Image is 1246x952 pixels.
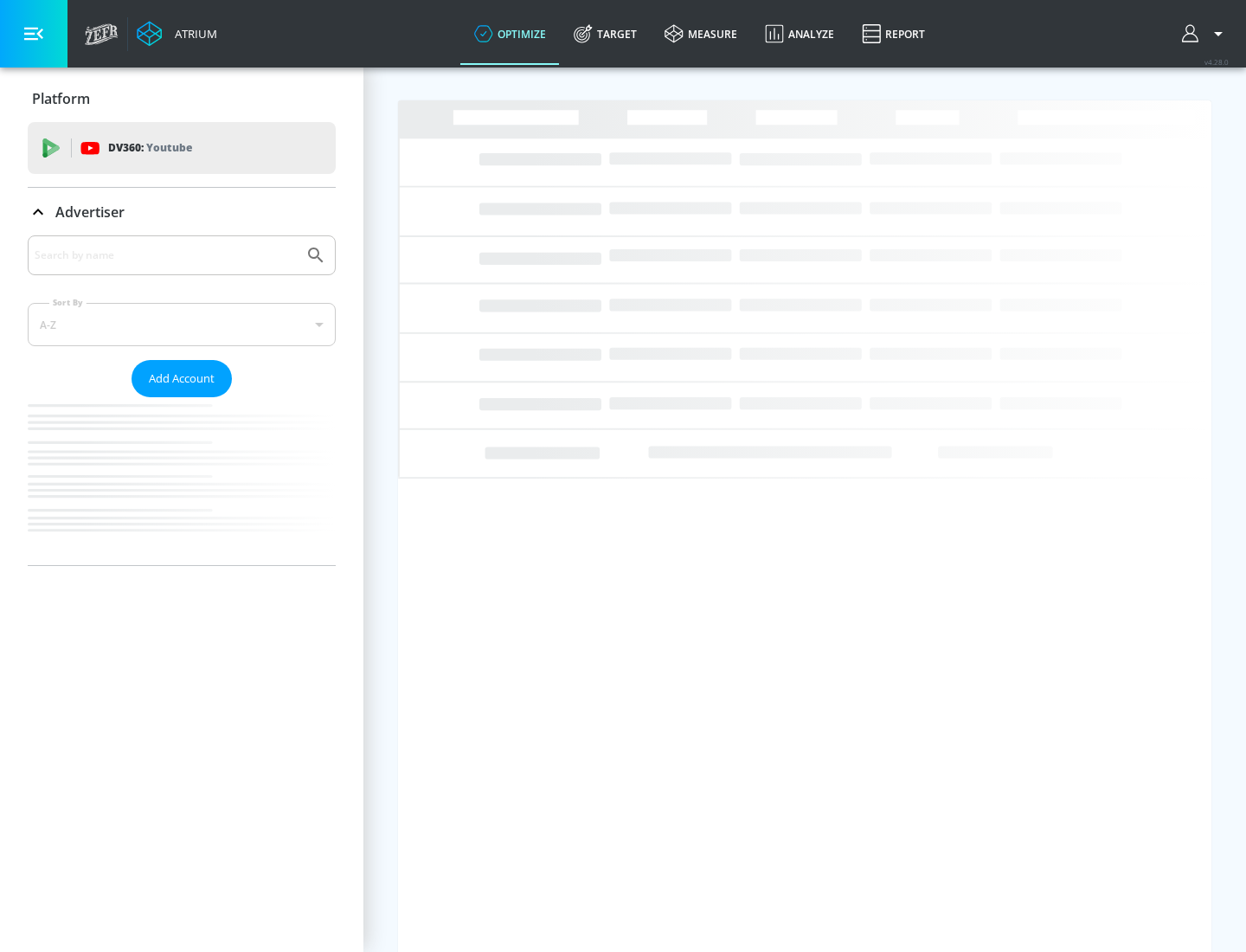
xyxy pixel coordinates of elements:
[108,138,192,158] p: DV360:
[168,26,217,42] div: Atrium
[149,369,215,389] span: Add Account
[848,3,939,65] a: Report
[1204,57,1229,67] span: v 4.28.0
[28,397,336,565] nav: list of Advertiser
[28,303,336,346] div: A-Z
[751,3,848,65] a: Analyze
[35,244,297,267] input: Search by name
[28,122,336,174] div: DV360: Youtube
[137,21,217,47] a: Atrium
[132,360,232,397] button: Add Account
[28,74,336,123] div: Platform
[146,138,192,157] p: Youtube
[28,235,336,565] div: Advertiser
[32,89,90,108] p: Platform
[28,188,336,236] div: Advertiser
[460,3,560,65] a: optimize
[49,297,87,308] label: Sort By
[55,203,125,222] p: Advertiser
[560,3,651,65] a: Target
[651,3,751,65] a: measure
